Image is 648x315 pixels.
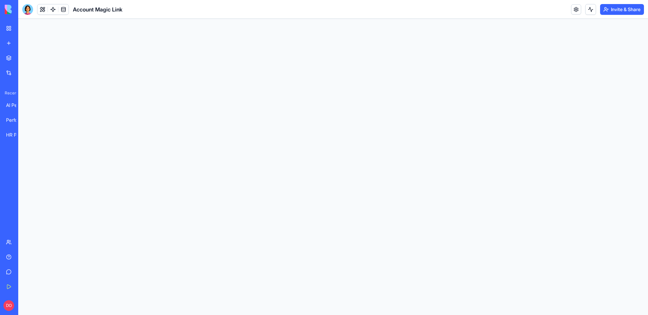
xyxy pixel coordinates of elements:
span: Account Magic Link [73,5,123,13]
button: Invite & Share [600,4,644,15]
span: DO [3,300,14,311]
iframe: To enrich screen reader interactions, please activate Accessibility in Grammarly extension settings [18,19,648,315]
div: Performance Review System [6,117,25,123]
div: HR Performance Review Assistant [6,132,25,138]
a: HR Performance Review Assistant [2,128,29,142]
span: Recent [2,90,16,96]
img: logo [5,5,47,14]
a: AI Persona Generator [2,98,29,112]
a: Performance Review System [2,113,29,127]
div: AI Persona Generator [6,102,25,109]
